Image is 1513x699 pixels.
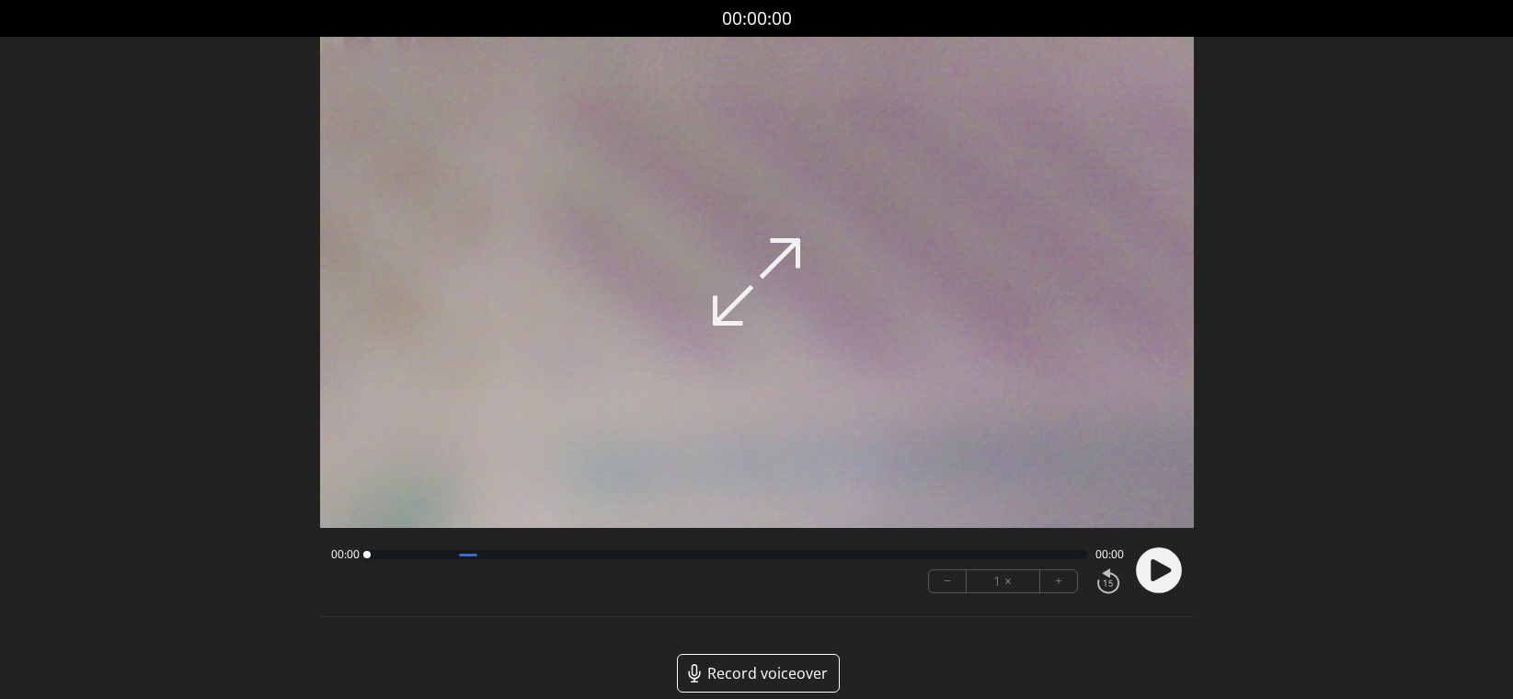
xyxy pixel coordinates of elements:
span: 00:00 [331,547,360,562]
button: − [929,570,967,592]
a: 00:00:00 [722,6,792,32]
span: 00:00 [1095,547,1124,562]
span: Record voiceover [707,662,828,684]
div: 1 × [967,570,1040,592]
button: + [1040,570,1077,592]
a: Record voiceover [677,654,840,693]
